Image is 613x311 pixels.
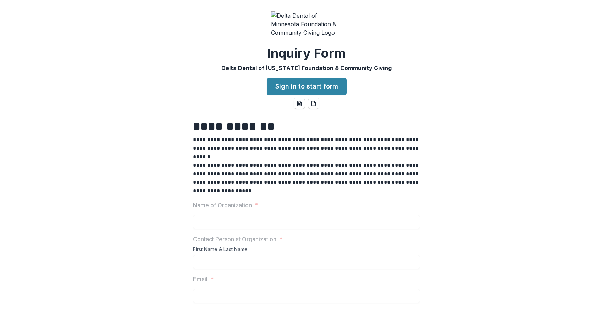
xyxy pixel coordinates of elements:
p: Delta Dental of [US_STATE] Foundation & Community Giving [221,64,392,72]
div: First Name & Last Name [193,246,420,255]
p: Name of Organization [193,201,252,209]
a: Sign in to start form [267,78,347,95]
button: pdf-download [308,98,319,109]
h2: Inquiry Form [267,46,346,61]
img: Delta Dental of Minnesota Foundation & Community Giving Logo [271,11,342,37]
p: Contact Person at Organization [193,235,276,243]
p: Email [193,275,208,283]
button: word-download [294,98,305,109]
